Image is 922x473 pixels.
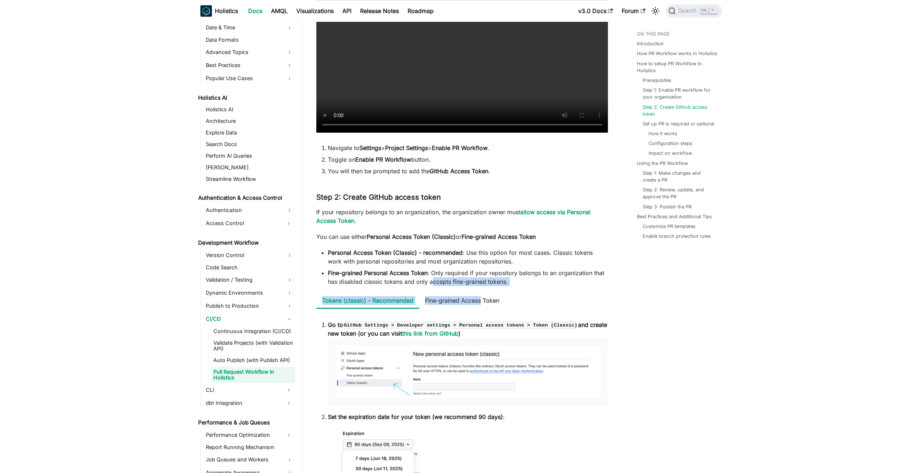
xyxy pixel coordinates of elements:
[367,233,456,240] strong: Personal Access Token (Classic)
[709,7,717,14] kbd: K
[403,5,438,17] a: Roadmap
[244,5,267,17] a: Docs
[637,50,717,57] a: How PR Workflow works in Holistics
[204,442,295,452] a: Report Running Mechanism
[204,262,295,273] a: Code Search
[200,5,212,17] img: Holistics
[430,167,488,175] strong: GitHub Access Token
[196,418,295,428] a: Performance & Job Queues
[204,287,295,299] a: Dynamic Environments
[328,144,608,152] li: Navigate to > > .
[211,338,295,354] a: Validate Projects (with Validation API)
[338,5,356,17] a: API
[215,7,238,15] b: Holistics
[385,144,428,152] strong: Project Settings
[419,293,505,309] li: Fine-grained Access Token
[637,160,688,167] a: Using the PR Workflow
[204,300,295,312] a: Publish to Production
[316,293,419,309] li: Tokens (classic) - Recommended
[643,87,715,100] a: Step 1: Enable PR workflow for your organization
[355,156,411,163] strong: Enable PR Workflow
[200,5,238,17] a: HolisticsHolistics
[328,249,463,256] strong: Personal Access Token (Classic) - recommended
[574,5,617,17] a: v3.0 Docs
[204,174,295,184] a: Streamline Workflow
[204,397,282,409] a: dbt Integration
[643,233,711,240] a: Enable branch protection rules
[204,35,295,45] a: Data Formats
[196,93,295,103] a: Holistics AI
[637,213,712,220] a: Best Practices and Additional Tips
[356,5,403,17] a: Release Notes
[648,150,692,157] a: Impact on workflow
[211,367,295,383] a: Pull Request Workflow in Holistics
[432,144,488,152] strong: Enable PR Workflow
[328,269,427,277] strong: Fine-grained Personal Access Token
[643,203,692,210] a: Step 3: Publish the PR
[666,4,722,17] button: Search (Ctrl+K)
[204,454,295,465] a: Job Queues and Workers
[196,238,295,248] a: Development Workflow
[643,120,714,127] a: Set up PR is required or optional
[359,144,381,152] strong: Settings
[204,313,295,325] a: CI/CD
[328,413,503,420] strong: Set the expiration date for your token (we recommend 90 days)
[462,233,536,240] strong: Fine-grained Access Token
[637,40,664,47] a: Introduction
[204,59,295,71] a: Best Practices
[643,104,715,117] a: Step 2: Create GitHub access token
[282,429,295,441] button: Expand sidebar category 'Performance Optimization'
[316,208,591,224] a: allow access via Personal Access Token
[328,155,608,164] li: Toggle on button.
[267,5,292,17] a: AMQL
[316,232,608,241] p: You can use either or
[328,269,608,286] li: : Only required if your repository belongs to an organization that has disabled classic tokens an...
[204,104,295,115] a: Holistics AI
[204,128,295,138] a: Explore Data
[204,151,295,161] a: Perform AI Queries
[204,429,282,441] a: Performance Optimization
[204,162,295,173] a: [PERSON_NAME]
[343,321,579,329] code: GitHub Settings > Developer settings > Personal access tokens > Token (Classic)
[204,46,295,58] a: Advanced Topics
[193,22,302,473] nav: Docs sidebar
[402,330,458,337] a: this link from GitHub
[204,72,295,84] a: Popular Use Cases
[328,248,608,266] li: : Use this option for most cases. Classic tokens work with personal repositories and most organiz...
[211,355,295,365] a: Auto Publish (with Publish API)
[204,384,282,396] a: CLI
[204,139,295,149] a: Search Docs
[643,170,715,183] a: Step 1: Make changes and create a PR
[282,384,295,396] button: Expand sidebar category 'CLI'
[316,208,608,225] p: If your repository belongs to an organization, the organization owner must .
[328,167,608,175] li: You will then be prompted to add the .
[648,130,677,137] a: How it works
[204,274,295,286] a: Validation / Testing
[617,5,650,17] a: Forum
[204,22,295,33] a: Date & Time
[292,5,338,17] a: Visualizations
[204,249,295,261] a: Version Control
[204,217,282,229] a: Access Control
[676,8,701,14] span: Search
[282,217,295,229] button: Expand sidebar category 'Access Control'
[211,326,295,336] a: Continuous Integration (CI/CD)
[643,77,671,84] a: Prerequisites
[648,140,692,147] a: Configuration steps
[643,223,696,230] a: Customize PR templates
[196,193,295,203] a: Authentication & Access Control
[204,116,295,126] a: Architecture
[316,193,608,202] h3: Step 2: Create GitHub access token
[637,60,718,74] a: How to setup PR Workflow in Holistics
[204,204,295,216] a: Authentication
[328,412,608,421] p: :
[282,397,295,409] button: Expand sidebar category 'dbt Integration'
[643,186,715,200] a: Step 2: Review, update, and approve the PR
[328,321,608,337] strong: Go to and create new token (or you can visit )
[650,5,661,17] button: Switch between dark and light mode (currently light mode)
